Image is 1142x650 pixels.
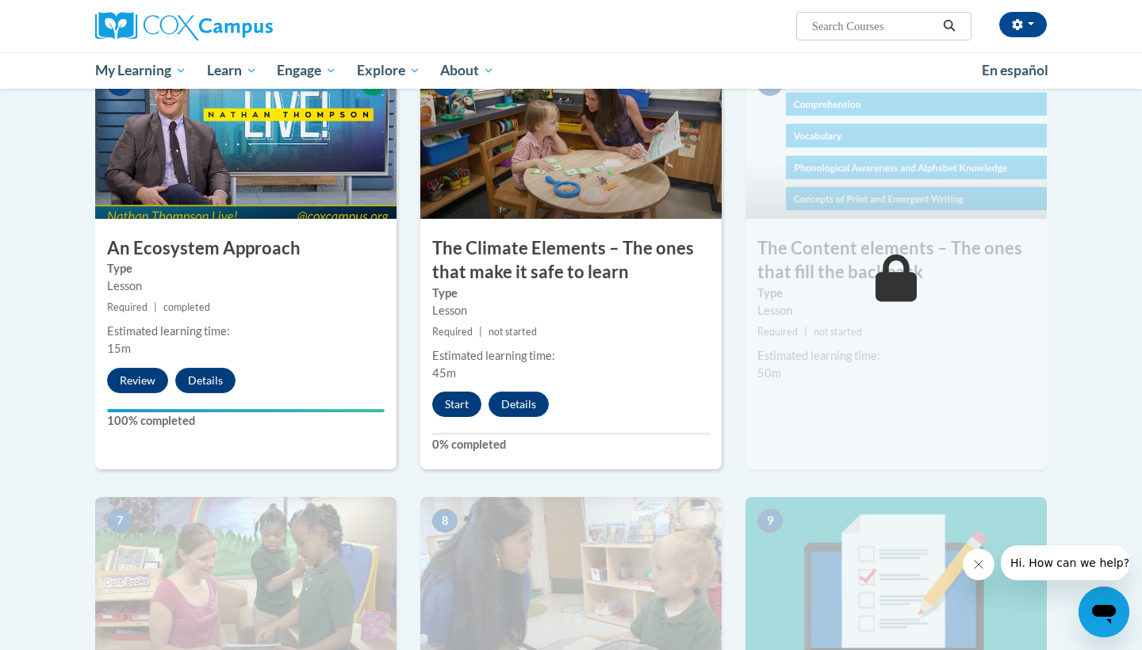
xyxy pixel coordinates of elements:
span: not started [489,326,537,338]
button: Details [489,392,549,417]
a: Cox Campus [95,12,397,40]
a: Engage [266,52,347,89]
button: Review [107,368,168,393]
button: Details [175,368,236,393]
span: About [440,61,494,80]
button: Start [432,392,481,417]
label: Type [757,285,1035,302]
label: Type [432,285,710,302]
a: My Learning [85,52,197,89]
span: My Learning [95,61,186,80]
img: Course Image [745,60,1047,219]
span: Required [107,301,148,313]
img: Course Image [95,60,397,219]
h3: An Ecosystem Approach [95,236,397,261]
span: | [804,326,807,338]
div: Lesson [757,302,1035,319]
span: | [154,301,157,313]
span: Learn [207,61,257,80]
button: Account Settings [999,12,1047,37]
div: Main menu [71,52,1071,89]
label: 0% completed [432,436,710,453]
h3: The Content elements – The ones that fill the backpack [745,236,1047,285]
span: 45m [432,366,456,380]
span: completed [163,301,210,313]
a: En español [971,54,1059,87]
div: Estimated learning time: [757,347,1035,365]
span: 9 [757,509,783,533]
span: 7 [107,509,132,533]
span: En español [982,62,1048,78]
a: Learn [197,52,267,89]
iframe: Close message [963,549,994,580]
span: 8 [432,509,458,533]
span: | [479,326,482,338]
div: Lesson [432,302,710,319]
span: Required [432,326,473,338]
span: Explore [357,61,420,80]
span: 50m [757,366,781,380]
label: 100% completed [107,412,385,430]
label: Type [107,260,385,277]
div: Your progress [107,409,385,412]
span: Required [757,326,798,338]
h3: The Climate Elements – The ones that make it safe to learn [420,236,722,285]
span: Engage [277,61,336,80]
img: Course Image [420,60,722,219]
div: Lesson [107,277,385,295]
div: Estimated learning time: [107,323,385,340]
a: Explore [347,52,431,89]
iframe: Message from company [1001,545,1129,580]
div: Estimated learning time: [432,347,710,365]
img: Cox Campus [95,12,273,40]
input: Search Courses [811,17,937,36]
span: 15m [107,342,131,355]
button: Search [937,17,961,36]
a: About [431,52,505,89]
span: not started [814,326,862,338]
iframe: Button to launch messaging window [1079,587,1129,637]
